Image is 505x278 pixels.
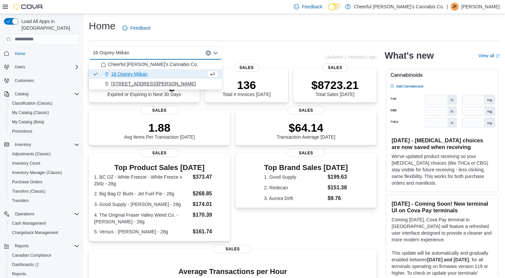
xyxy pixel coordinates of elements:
[9,261,79,269] span: Dashboards
[94,228,190,235] dt: 5. Versus - [PERSON_NAME] - 28g
[392,216,493,243] p: Coming [DATE], Cova Pay terminal in [GEOGRAPHIC_DATA] will feature a refreshed user interface des...
[7,99,82,108] button: Classification (Classic)
[9,229,61,237] a: Chargeback Management
[7,168,82,177] button: Inventory Manager (Classic)
[1,62,82,72] button: Users
[9,251,54,259] a: Canadian Compliance
[206,50,211,56] button: Clear input
[12,179,42,185] span: Purchase Orders
[12,198,29,203] span: Transfers
[9,251,79,259] span: Canadian Compliance
[111,71,148,77] span: 16 Osprey Miikan
[12,77,37,85] a: Customers
[9,150,79,158] span: Adjustments (Classic)
[12,230,58,235] span: Chargeback Management
[9,169,65,177] a: Inventory Manager (Classic)
[9,99,55,107] a: Classification (Classic)
[89,79,222,89] button: [STREET_ADDRESS][PERSON_NAME]
[452,3,457,11] span: JF
[12,90,79,98] span: Catalog
[15,142,31,147] span: Inventory
[325,54,376,60] p: Updated 1 minute(s) ago
[89,60,222,69] button: Cheerful [PERSON_NAME]'s Cannabis Co.
[277,121,335,134] p: $64.14
[9,197,79,205] span: Transfers
[7,196,82,205] button: Transfers
[302,3,322,10] span: Feedback
[12,119,44,125] span: My Catalog (Beta)
[213,50,218,56] button: Close list of options
[7,117,82,127] button: My Catalog (Beta)
[287,106,325,114] span: Sales
[15,243,29,249] span: Reports
[9,261,41,269] a: Dashboards
[12,49,79,58] span: Home
[193,173,225,181] dd: $373.47
[9,159,79,167] span: Inventory Count
[264,184,325,191] dt: 2. Redecan
[193,190,225,198] dd: $268.85
[1,89,82,99] button: Catalog
[7,219,82,228] button: Cash Management
[9,197,31,205] a: Transfers
[124,121,195,140] div: Avg Items Per Transaction [DATE]
[108,61,198,68] span: Cheerful [PERSON_NAME]'s Cannabis Co.
[447,3,448,11] p: |
[19,18,79,31] span: Load All Apps in [GEOGRAPHIC_DATA]
[12,253,51,258] span: Canadian Compliance
[89,60,222,89] div: Choose from the following options
[9,150,53,158] a: Adjustments (Classic)
[12,210,37,218] button: Operations
[12,110,49,115] span: My Catalog (Classic)
[119,21,153,35] a: Feedback
[193,228,225,236] dd: $161.74
[9,127,35,135] a: Promotions
[222,78,270,97] div: Total # Invoices [DATE]
[9,219,48,227] a: Cash Management
[94,201,190,208] dt: 3. Good Supply - [PERSON_NAME] - 28g
[89,19,115,33] h1: Home
[9,99,79,107] span: Classification (Classic)
[264,174,325,180] dt: 1. Good Supply
[12,129,32,134] span: Promotions
[327,194,348,202] dd: $9.76
[264,164,348,172] h3: Top Brand Sales [DATE]
[9,109,52,117] a: My Catalog (Classic)
[12,76,79,85] span: Customers
[385,50,434,61] h2: What's new
[94,164,225,172] h3: Top Product Sales [DATE]
[12,262,39,267] span: Dashboards
[9,187,48,195] a: Transfers (Classic)
[9,187,79,195] span: Transfers (Classic)
[89,69,222,79] button: 16 Osprey Miikan
[15,91,28,97] span: Catalog
[451,3,459,11] div: Jason Fitzpatrick
[9,159,43,167] a: Inventory Count
[12,63,79,71] span: Users
[9,219,79,227] span: Cash Management
[311,78,359,92] p: $8723.21
[9,118,47,126] a: My Catalog (Beta)
[9,118,79,126] span: My Catalog (Beta)
[12,141,34,149] button: Inventory
[287,149,325,157] span: Sales
[12,242,79,250] span: Reports
[478,53,500,58] a: View allExternal link
[7,108,82,117] button: My Catalog (Classic)
[7,149,82,159] button: Adjustments (Classic)
[9,169,79,177] span: Inventory Manager (Classic)
[12,210,79,218] span: Operations
[15,64,25,70] span: Users
[392,200,493,214] h3: [DATE] - Coming Soon! New terminal UI on Cova Pay terminals
[322,64,347,72] span: Sales
[94,212,190,225] dt: 4. The Original Fraser Valley Weed Co. - [PERSON_NAME] - 28g
[12,63,28,71] button: Users
[327,184,348,192] dd: $151.38
[15,211,34,217] span: Operations
[124,121,195,134] p: 1.88
[141,149,178,157] span: Sales
[7,159,82,168] button: Inventory Count
[214,245,251,253] span: Sales
[7,127,82,136] button: Promotions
